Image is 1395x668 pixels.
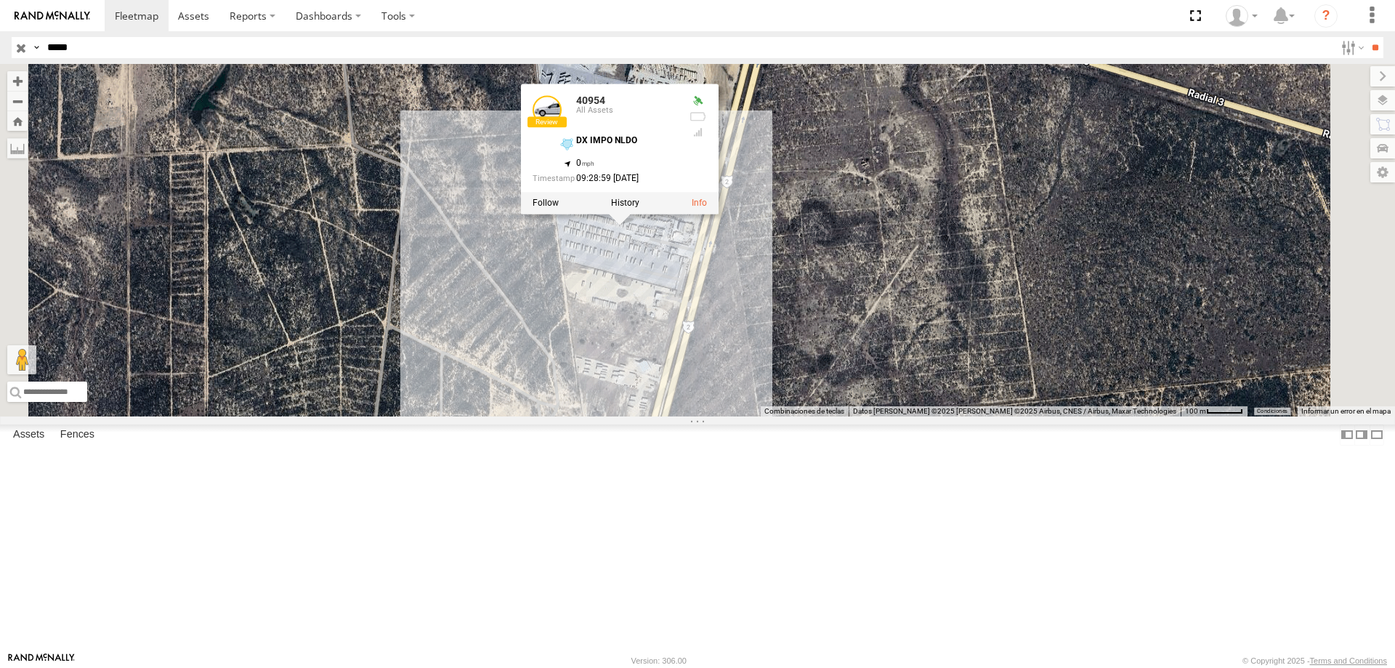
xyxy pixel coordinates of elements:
div: Date/time of location update [533,174,678,183]
button: Combinaciones de teclas [764,406,844,417]
div: DX IMPO NLDO [576,136,678,145]
button: Zoom Home [7,111,28,131]
span: 0 [576,158,594,168]
label: Map Settings [1370,162,1395,182]
div: Last Event GSM Signal Strength [690,126,707,138]
label: Search Filter Options [1335,37,1367,58]
button: Escala del mapa: 100 m por 47 píxeles [1181,406,1248,417]
label: Dock Summary Table to the Right [1354,424,1369,446]
i: ? [1314,4,1338,28]
img: rand-logo.svg [15,11,90,21]
button: Zoom in [7,71,28,91]
label: Assets [6,424,52,445]
a: View Asset Details [692,198,707,208]
label: Fences [53,424,102,445]
a: Condiciones (se abre en una nueva pestaña) [1257,409,1287,414]
a: View Asset Details [533,95,562,124]
label: Hide Summary Table [1370,424,1384,446]
span: Datos [PERSON_NAME] ©2025 [PERSON_NAME] ©2025 Airbus, CNES / Airbus, Maxar Technologies [853,407,1176,415]
a: 40954 [576,94,605,106]
div: All Assets [576,106,678,115]
span: 100 m [1185,407,1206,415]
div: No battery health information received from this device. [690,110,707,122]
button: Zoom out [7,91,28,111]
label: Search Query [31,37,42,58]
button: Arrastra el hombrecito naranja al mapa para abrir Street View [7,345,36,374]
div: © Copyright 2025 - [1242,656,1387,665]
a: Informar un error en el mapa [1301,407,1391,415]
div: Version: 306.00 [631,656,687,665]
div: Valid GPS Fix [690,95,707,107]
label: View Asset History [611,198,639,208]
a: Terms and Conditions [1310,656,1387,665]
a: Visit our Website [8,653,75,668]
label: Dock Summary Table to the Left [1340,424,1354,446]
div: Juan Lopez [1221,5,1263,27]
label: Realtime tracking of Asset [533,198,559,208]
label: Measure [7,138,28,158]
